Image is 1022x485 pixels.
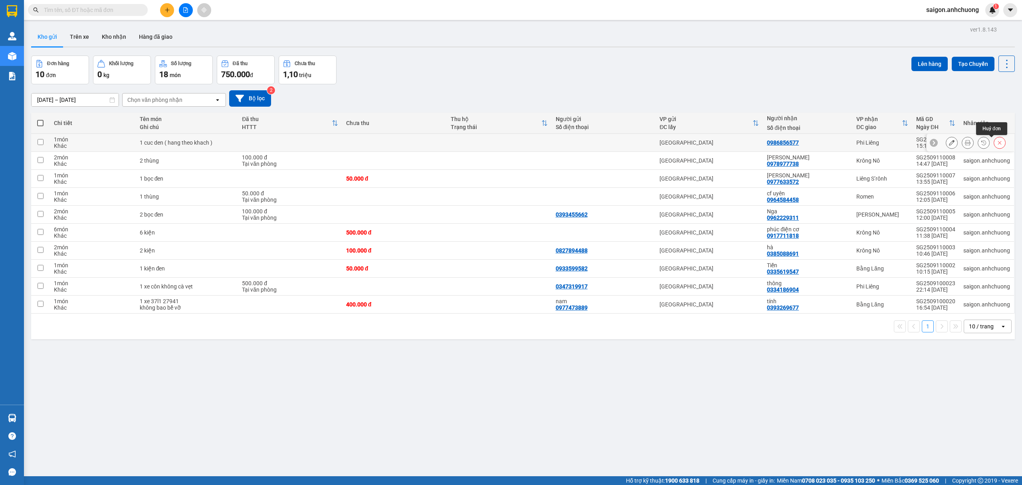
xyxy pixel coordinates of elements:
div: Người gửi [556,116,652,122]
div: SG2509110008 [916,154,955,161]
span: copyright [978,478,983,483]
div: Liêng S’rônh [856,175,908,182]
div: Số điện thoại [767,125,848,131]
div: 0385088691 [767,250,799,257]
span: notification [8,450,16,458]
img: logo-vxr [7,5,17,17]
div: hà [767,244,848,250]
div: 11:38 [DATE] [916,233,955,239]
div: 2 món [54,244,132,250]
div: [GEOGRAPHIC_DATA] [660,301,759,308]
div: HTTT [242,124,332,130]
div: ver 1.8.143 [970,25,997,34]
button: Trên xe [63,27,95,46]
div: 2 kiện [140,247,234,254]
li: VP Phi Liêng [55,56,106,65]
div: 0964584458 [767,197,799,203]
div: SG2509110009 [916,136,955,143]
span: 10 [36,70,44,79]
span: search [33,7,39,13]
span: message [8,468,16,476]
div: [GEOGRAPHIC_DATA] [660,139,759,146]
div: ĐC giao [856,124,902,130]
div: Khác [54,143,132,149]
span: caret-down [1007,6,1014,14]
div: 0393269677 [767,304,799,311]
div: 6 kiện [140,229,234,236]
sup: 2 [267,86,275,94]
button: caret-down [1003,3,1017,17]
div: 0986856577 [767,139,799,146]
div: 1 xe 37l1 27941 [140,298,234,304]
button: Đã thu750.000đ [217,56,275,84]
div: Chưa thu [295,61,315,66]
div: 0977633572 [767,179,799,185]
button: 1 [922,320,934,332]
span: 18 [159,70,168,79]
div: SG2509110002 [916,262,955,268]
div: 50.000 đ [242,190,338,197]
div: Chọn văn phòng nhận [127,96,182,104]
div: Khác [54,286,132,293]
div: 500.000 đ [346,229,443,236]
div: 0977473889 [556,304,588,311]
div: Sửa đơn hàng [946,137,958,149]
img: solution-icon [8,72,16,80]
div: [GEOGRAPHIC_DATA] [660,193,759,200]
div: 2 bọc đen [140,211,234,218]
span: Miền Nam [777,476,875,485]
div: Ghi chú [140,124,234,130]
span: question-circle [8,432,16,440]
span: kg [103,72,109,78]
span: saigon.anhchuong [920,5,985,15]
div: SG2509110006 [916,190,955,197]
div: cf uyên [767,190,848,197]
div: SG2509100020 [916,298,955,304]
div: 100.000 đ [242,154,338,161]
div: Tại văn phòng [242,215,338,221]
div: 50.000 đ [346,175,443,182]
div: 6 món [54,226,132,233]
div: saigon.anhchuong [963,283,1010,290]
div: 10:15 [DATE] [916,268,955,275]
div: 1 món [54,262,132,268]
div: 15:13 [DATE] [916,143,955,149]
span: file-add [183,7,188,13]
div: Krông Nô [856,247,908,254]
th: Toggle SortBy [852,113,912,134]
div: Mã GD [916,116,949,122]
div: saigon.anhchuong [963,247,1010,254]
div: Khác [54,215,132,221]
button: Chưa thu1,10 triệu [279,56,337,84]
div: Nga [767,208,848,215]
span: ⚪️ [877,479,879,482]
div: [GEOGRAPHIC_DATA] [660,211,759,218]
div: 1 xe côn không cà vẹt [140,283,234,290]
div: Khác [54,179,132,185]
div: Bằng Lăng [856,265,908,272]
span: món [170,72,181,78]
div: 100.000 đ [346,247,443,254]
div: saigon.anhchuong [963,175,1010,182]
div: Tại văn phòng [242,161,338,167]
span: đ [250,72,253,78]
div: 0334186904 [767,286,799,293]
div: 1 món [54,280,132,286]
div: VP nhận [856,116,902,122]
div: Trạng thái [451,124,541,130]
div: 0393455662 [556,211,588,218]
span: aim [201,7,207,13]
div: 0933599582 [556,265,588,272]
div: Khác [54,304,132,311]
div: thông [767,280,848,286]
div: [GEOGRAPHIC_DATA] [660,229,759,236]
div: Đã thu [233,61,248,66]
div: Tiến [767,262,848,268]
div: Khác [54,197,132,203]
div: 22:14 [DATE] [916,286,955,293]
button: Tạo Chuyến [952,57,994,71]
div: Ngày ĐH [916,124,949,130]
div: 1 món [54,298,132,304]
div: Khác [54,250,132,257]
div: 1 món [54,190,132,197]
